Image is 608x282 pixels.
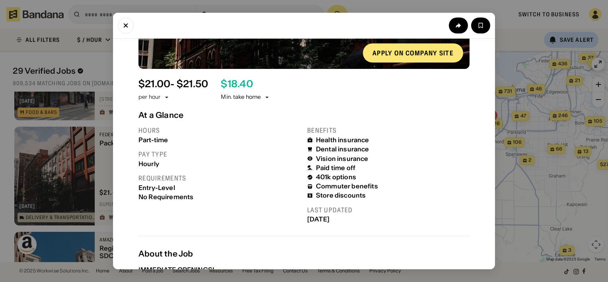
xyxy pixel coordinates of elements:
div: About the Job [138,249,470,258]
div: Commuter benefits [316,182,378,190]
div: Entry-Level [138,184,301,192]
div: Hours [138,126,301,135]
div: Benefits [307,126,470,135]
div: Dental insurance [316,145,369,153]
div: Last updated [307,206,470,214]
div: IMMEDIATE OPENINGS! [138,266,214,274]
div: Store discounts [316,192,366,199]
div: Apply on company site [372,50,454,56]
div: Min. take home [221,93,270,101]
div: Requirements [138,174,301,182]
div: Hourly [138,160,301,168]
div: 401k options [316,173,356,181]
div: Paid time off [316,164,355,172]
div: Vision insurance [316,155,368,163]
div: per hour [138,93,160,101]
div: Health insurance [316,136,369,144]
button: Close [118,18,134,33]
div: Part-time [138,136,301,144]
div: At a Glance [138,110,470,120]
div: $ 21.00 - $21.50 [138,78,208,90]
div: Pay type [138,150,301,159]
div: $ 18.40 [221,78,253,90]
div: [DATE] [307,215,470,223]
div: No Requirements [138,193,301,201]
